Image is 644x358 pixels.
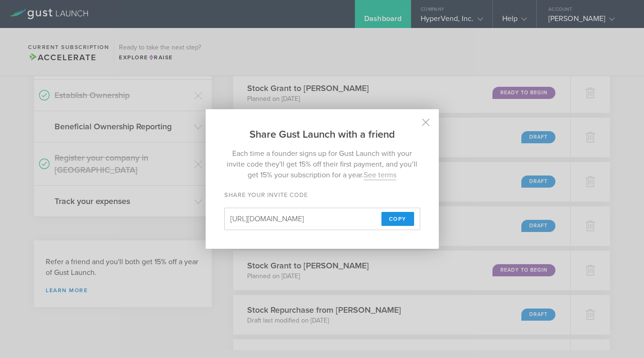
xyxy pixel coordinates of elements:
p: Each time a founder signs up for Gust Launch with your invite code they'll get 15% off their firs... [224,148,420,181]
iframe: Chat Widget [597,313,644,358]
label: Share your invite code [224,191,308,199]
span: Copy [389,212,407,226]
a: See terms [364,170,396,180]
button: Copy [381,212,414,226]
h2: Share Gust Launch with a friend [206,109,439,141]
